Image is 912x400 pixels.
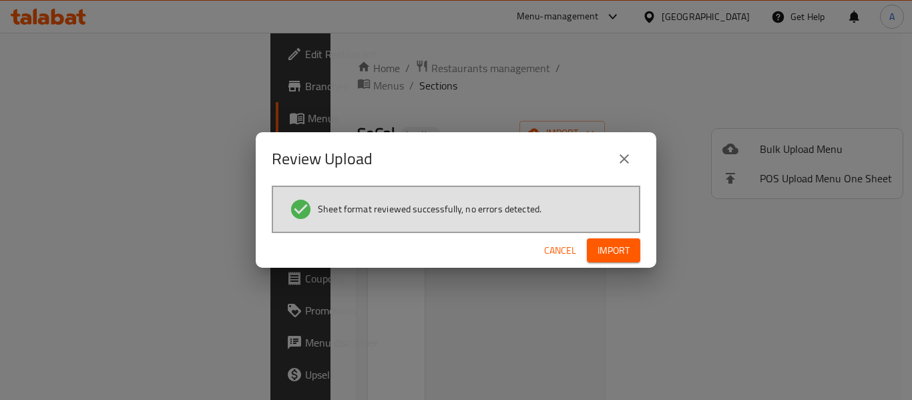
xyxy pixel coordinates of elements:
[598,242,630,259] span: Import
[318,202,541,216] span: Sheet format reviewed successfully, no errors detected.
[272,148,373,170] h2: Review Upload
[608,143,640,175] button: close
[587,238,640,263] button: Import
[544,242,576,259] span: Cancel
[539,238,582,263] button: Cancel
